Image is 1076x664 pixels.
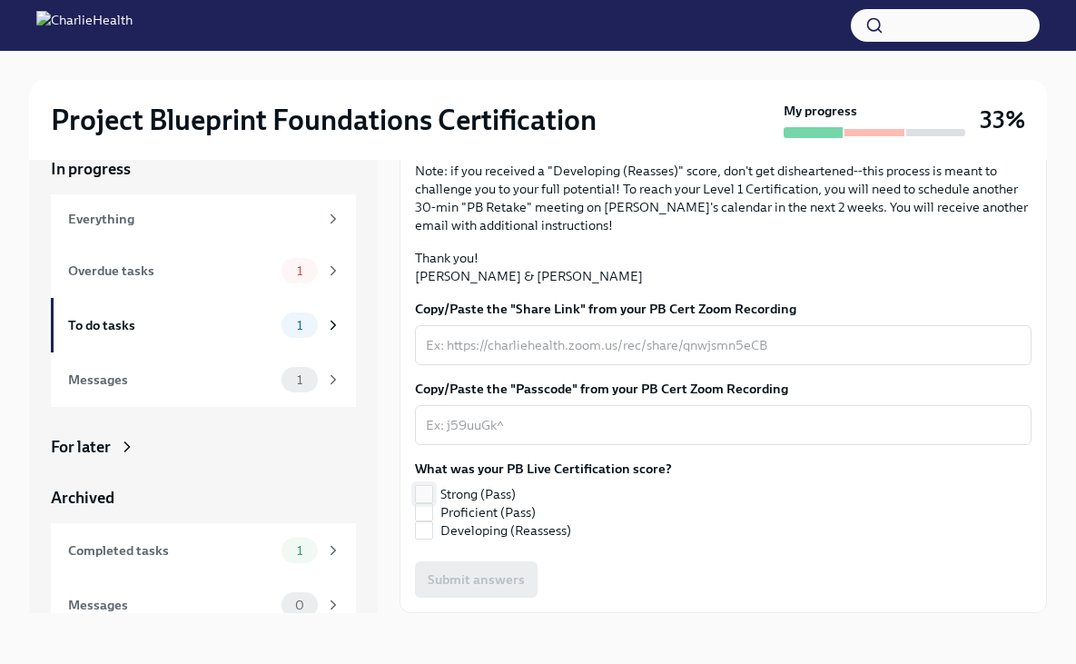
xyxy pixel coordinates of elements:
a: To do tasks1 [51,298,356,352]
span: 0 [284,599,315,612]
div: Messages [68,595,274,615]
div: To do tasks [68,315,274,335]
span: 1 [286,319,313,332]
label: Copy/Paste the "Share Link" from your PB Cert Zoom Recording [415,300,1032,318]
label: Copy/Paste the "Passcode" from your PB Cert Zoom Recording [415,380,1032,398]
strong: My progress [784,102,857,120]
div: Overdue tasks [68,261,274,281]
a: Messages1 [51,352,356,407]
p: Thank you! [PERSON_NAME] & [PERSON_NAME] [415,249,1032,285]
p: Note: if you received a "Developing (Reasses)" score, don't get disheartened--this process is mea... [415,162,1032,234]
label: What was your PB Live Certification score? [415,460,672,478]
a: Overdue tasks1 [51,243,356,298]
div: Messages [68,370,274,390]
span: 1 [286,264,313,278]
h3: 33% [980,104,1025,136]
span: 1 [286,373,313,387]
div: For later [51,436,111,458]
h2: Project Blueprint Foundations Certification [51,102,597,138]
span: Developing (Reassess) [440,521,571,540]
div: Completed tasks [68,540,274,560]
span: Proficient (Pass) [440,503,536,521]
a: Completed tasks1 [51,523,356,578]
span: 1 [286,544,313,558]
span: Strong (Pass) [440,485,516,503]
a: Archived [51,487,356,509]
a: Messages0 [51,578,356,632]
a: For later [51,436,356,458]
div: Everything [68,209,318,229]
img: CharlieHealth [36,11,133,40]
a: Everything [51,194,356,243]
a: In progress [51,158,356,180]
